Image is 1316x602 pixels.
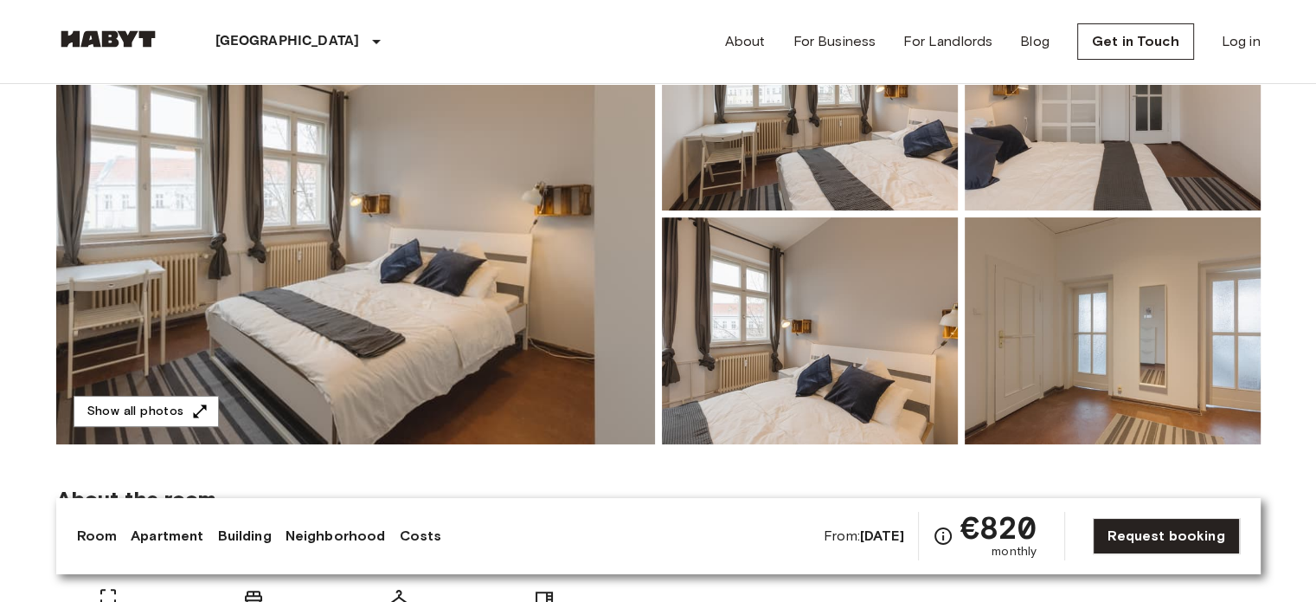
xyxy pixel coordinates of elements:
b: [DATE] [860,528,904,544]
svg: Check cost overview for full price breakdown. Please note that discounts apply to new joiners onl... [933,526,953,547]
img: Picture of unit DE-01-267-001-02H [965,217,1261,444]
span: From: [824,527,904,546]
span: monthly [992,543,1037,560]
img: Picture of unit DE-01-267-001-02H [662,217,958,444]
a: For Business [793,31,876,52]
a: Room [77,526,118,547]
a: Apartment [131,526,203,547]
a: Building [217,526,271,547]
a: Blog [1020,31,1050,52]
p: [GEOGRAPHIC_DATA] [215,31,360,52]
a: Get in Touch [1077,23,1194,60]
a: Request booking [1093,518,1239,554]
a: Neighborhood [286,526,386,547]
img: Habyt [56,30,160,48]
a: Log in [1222,31,1261,52]
a: Costs [399,526,441,547]
span: About the room [56,486,1261,512]
a: About [725,31,766,52]
button: Show all photos [74,396,219,428]
a: For Landlords [903,31,992,52]
span: €820 [960,512,1037,543]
